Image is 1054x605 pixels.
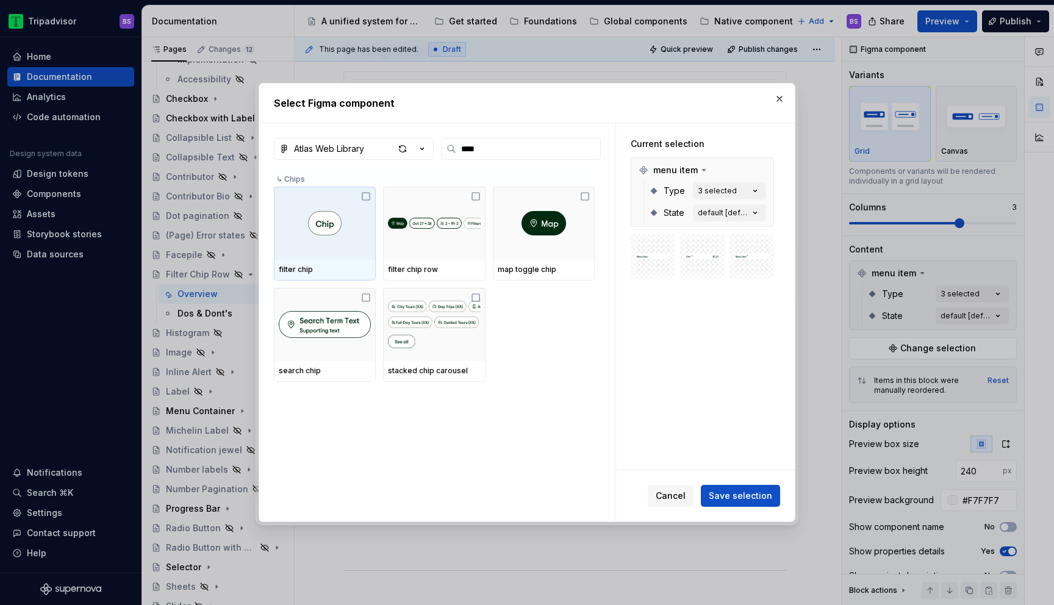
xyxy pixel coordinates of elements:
[701,485,780,507] button: Save selection
[388,265,480,274] div: filter chip row
[648,485,694,507] button: Cancel
[274,138,434,160] button: Atlas Web Library
[498,265,590,274] div: map toggle chip
[664,207,684,219] span: State
[279,265,371,274] div: filter chip
[653,164,698,176] span: menu item
[698,186,737,196] div: 3 selected
[693,182,766,199] button: 3 selected
[693,204,766,221] button: default [default]
[634,160,771,180] div: menu item
[294,143,364,155] div: Atlas Web Library
[698,208,749,218] div: default [default]
[664,185,685,197] span: Type
[709,490,772,502] span: Save selection
[388,366,480,376] div: stacked chip carousel
[631,138,774,150] div: Current selection
[279,366,371,376] div: search chip
[656,490,686,502] span: Cancel
[274,96,780,110] h2: Select Figma component
[274,167,595,187] div: ↳ Chips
